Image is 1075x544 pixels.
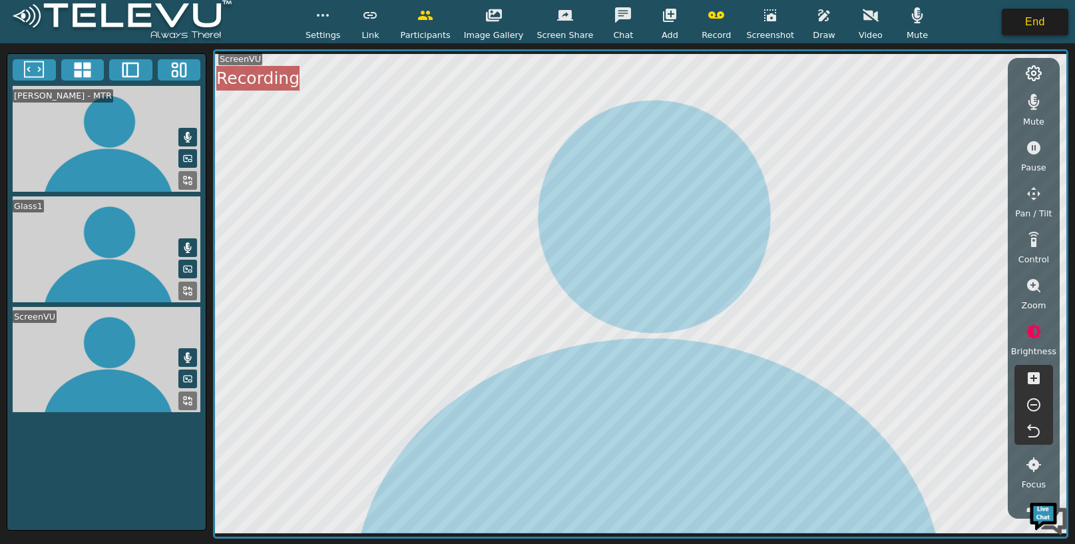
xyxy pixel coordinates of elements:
span: Control [1018,253,1049,266]
span: Screen Share [537,29,593,41]
div: ScreenVU [13,310,57,323]
img: d_736959983_company_1615157101543_736959983 [23,62,56,95]
div: Minimize live chat window [218,7,250,39]
textarea: Type your message and hit 'Enter' [7,364,254,410]
button: Picture in Picture [178,260,197,278]
span: Chat [613,29,633,41]
button: Picture in Picture [178,370,197,388]
button: Fullscreen [13,59,56,81]
span: Mute [907,29,928,41]
button: Three Window Medium [158,59,201,81]
span: Link [361,29,379,41]
span: Focus [1022,478,1046,491]
div: Glass1 [13,200,44,212]
button: Mute [178,128,197,146]
span: Participants [400,29,450,41]
span: Zoom [1021,299,1046,312]
div: Recording [216,66,300,91]
button: Replace Feed [178,171,197,190]
div: [PERSON_NAME] - MTR [13,89,113,102]
button: Replace Feed [178,282,197,300]
button: End [1002,9,1068,35]
button: Mute [178,348,197,367]
span: Draw [813,29,835,41]
div: Chat with us now [69,70,224,87]
span: Brightness [1011,345,1056,358]
span: Video [859,29,883,41]
span: Screenshot [746,29,794,41]
button: Mute [178,238,197,257]
button: 4x4 [61,59,105,81]
span: Pause [1021,161,1046,174]
span: Record [702,29,731,41]
span: Pan / Tilt [1015,207,1052,220]
span: Settings [306,29,341,41]
button: Picture in Picture [178,149,197,168]
span: Image Gallery [464,29,524,41]
button: Two Window Medium [109,59,152,81]
span: We're online! [77,168,184,302]
img: Chat Widget [1028,497,1068,537]
div: ScreenVU [218,53,262,65]
button: Replace Feed [178,392,197,410]
span: Mute [1023,115,1044,128]
span: Add [662,29,678,41]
